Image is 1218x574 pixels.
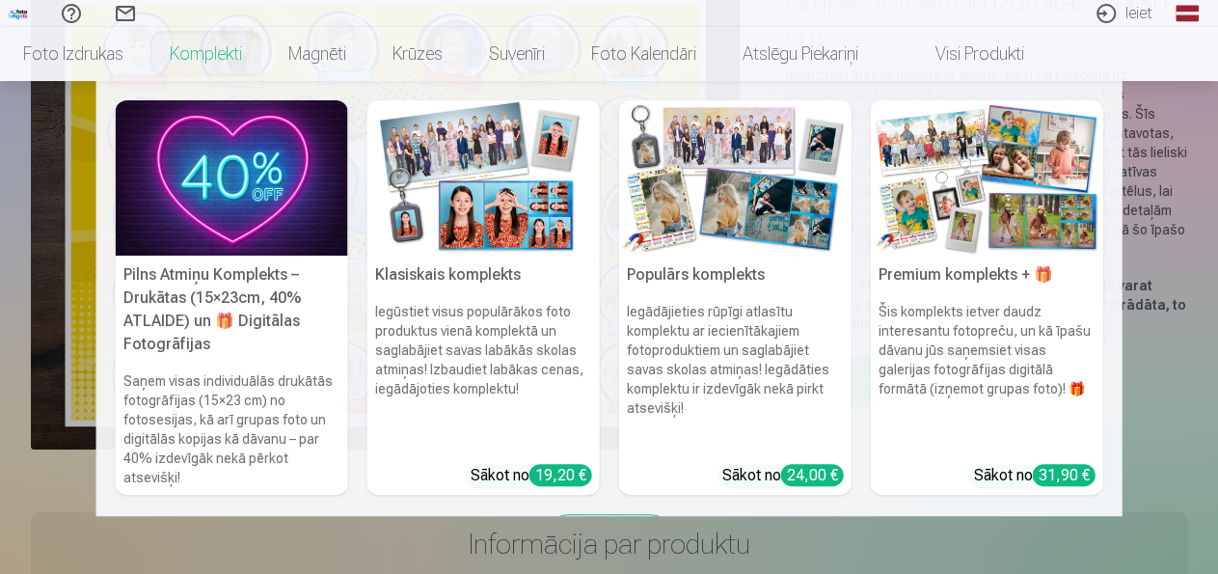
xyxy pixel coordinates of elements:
div: See all products [546,514,673,559]
a: Pilns Atmiņu Komplekts – Drukātas (15×23cm, 40% ATLAIDE) un 🎁 Digitālas Fotogrāfijas Pilns Atmiņu... [116,100,348,495]
div: 19,20 € [529,464,592,486]
h6: Iegūstiet visus populārākos foto produktus vienā komplektā un saglabājiet savas labākās skolas at... [367,294,600,456]
img: Klasiskais komplekts [367,100,600,256]
img: /fa1 [8,8,29,19]
img: Premium komplekts + 🎁 [871,100,1103,256]
a: Klasiskais komplektsKlasiskais komplektsIegūstiet visus populārākos foto produktus vienā komplekt... [367,100,600,495]
a: Premium komplekts + 🎁 Premium komplekts + 🎁Šis komplekts ietver daudz interesantu fotopreču, un k... [871,100,1103,495]
div: 24,00 € [781,464,844,486]
img: Populārs komplekts [619,100,852,256]
a: Visi produkti [881,27,1047,81]
h6: Saņem visas individuālās drukātās fotogrāfijas (15×23 cm) no fotosesijas, kā arī grupas foto un d... [116,364,348,495]
a: Krūzes [369,27,466,81]
div: 31,90 € [1033,464,1096,486]
h5: Klasiskais komplekts [367,256,600,294]
h5: Populārs komplekts [619,256,852,294]
div: Sākot no [974,464,1096,487]
h6: Iegādājieties rūpīgi atlasītu komplektu ar iecienītākajiem fotoproduktiem un saglabājiet savas sk... [619,294,852,456]
a: Atslēgu piekariņi [719,27,881,81]
a: Foto kalendāri [568,27,719,81]
h5: Premium komplekts + 🎁 [871,256,1103,294]
h6: Šis komplekts ietver daudz interesantu fotopreču, un kā īpašu dāvanu jūs saņemsiet visas galerija... [871,294,1103,456]
a: Populārs komplektsPopulārs komplektsIegādājieties rūpīgi atlasītu komplektu ar iecienītākajiem fo... [619,100,852,495]
div: Sākot no [471,464,592,487]
div: Sākot no [722,464,844,487]
a: Komplekti [147,27,265,81]
h5: Pilns Atmiņu Komplekts – Drukātas (15×23cm, 40% ATLAIDE) un 🎁 Digitālas Fotogrāfijas [116,256,348,364]
a: Suvenīri [466,27,568,81]
a: Magnēti [265,27,369,81]
img: Pilns Atmiņu Komplekts – Drukātas (15×23cm, 40% ATLAIDE) un 🎁 Digitālas Fotogrāfijas [116,100,348,256]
